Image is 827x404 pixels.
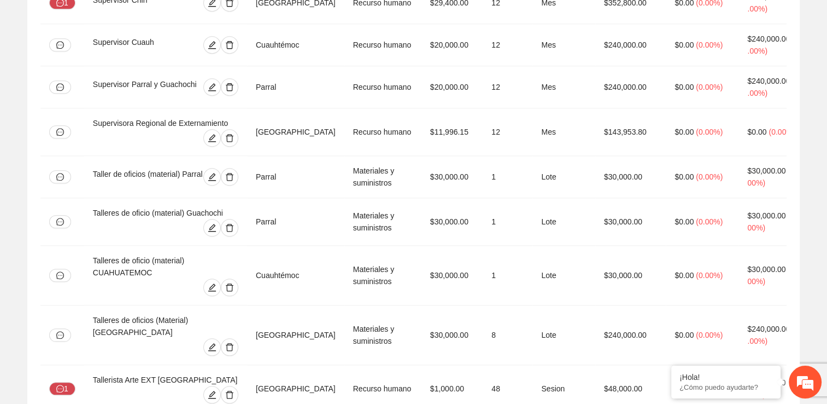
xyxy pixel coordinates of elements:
[49,382,75,395] button: message1
[344,198,421,246] td: Materiales y suministros
[421,156,483,198] td: $30,000.00
[696,217,723,226] span: ( 0.00% )
[344,246,421,305] td: Materiales y suministros
[532,305,595,365] td: Lote
[247,108,344,156] td: [GEOGRAPHIC_DATA]
[674,41,694,49] span: $0.00
[595,108,666,156] td: $143,953.80
[93,117,238,129] div: Supervisora Regional de Externamiento
[696,271,723,280] span: ( 0.00% )
[93,168,203,186] div: Taller de oficios (material) Parral
[421,305,483,365] td: $30,000.00
[49,269,71,282] button: message
[483,24,532,66] td: 12
[247,156,344,198] td: Parral
[221,219,238,236] button: delete
[532,66,595,108] td: Mes
[221,172,238,181] span: delete
[595,66,666,108] td: $240,000.00
[674,271,694,280] span: $0.00
[696,172,723,181] span: ( 0.00% )
[247,305,344,365] td: [GEOGRAPHIC_DATA]
[221,223,238,232] span: delete
[56,218,64,226] span: message
[674,128,694,136] span: $0.00
[57,56,184,70] div: Chatee con nosotros ahora
[421,246,483,305] td: $30,000.00
[221,129,238,147] button: delete
[483,66,532,108] td: 12
[203,78,221,96] button: edit
[203,219,221,236] button: edit
[674,172,694,181] span: $0.00
[5,279,208,318] textarea: Escriba su mensaje y pulse “Intro”
[49,328,71,342] button: message
[747,211,785,220] span: $30,000.00
[532,24,595,66] td: Mes
[421,108,483,156] td: $11,996.15
[674,83,694,91] span: $0.00
[344,305,421,365] td: Materiales y suministros
[204,134,220,142] span: edit
[49,80,71,94] button: message
[204,343,220,351] span: edit
[93,36,179,54] div: Supervisor Cuauh
[63,136,151,247] span: Estamos en línea.
[674,331,694,339] span: $0.00
[595,156,666,198] td: $30,000.00
[93,255,238,279] div: Talleres de oficio (material) CUAHUATEMOC
[532,198,595,246] td: Lote
[221,83,238,91] span: delete
[93,78,200,96] div: Supervisor Parral y Guachochi
[203,129,221,147] button: edit
[179,5,206,32] div: Minimizar ventana de chat en vivo
[56,128,64,136] span: message
[595,246,666,305] td: $30,000.00
[344,156,421,198] td: Materiales y suministros
[203,279,221,296] button: edit
[747,77,790,85] span: $240,000.00
[56,385,64,394] span: message
[421,66,483,108] td: $20,000.00
[344,108,421,156] td: Recurso humano
[679,383,772,391] p: ¿Cómo puedo ayudarte?
[221,279,238,296] button: delete
[204,390,220,399] span: edit
[247,66,344,108] td: Parral
[203,168,221,186] button: edit
[247,24,344,66] td: Cuauhtémoc
[421,198,483,246] td: $30,000.00
[483,305,532,365] td: 8
[421,24,483,66] td: $20,000.00
[93,374,238,386] div: Tallerista Arte EXT [GEOGRAPHIC_DATA]
[221,41,238,49] span: delete
[204,223,220,232] span: edit
[696,128,723,136] span: ( 0.00% )
[595,24,666,66] td: $240,000.00
[56,331,64,339] span: message
[747,128,766,136] span: $0.00
[56,272,64,279] span: message
[221,168,238,186] button: delete
[203,36,221,54] button: edit
[49,38,71,51] button: message
[483,246,532,305] td: 1
[674,217,694,226] span: $0.00
[247,198,344,246] td: Parral
[483,198,532,246] td: 1
[769,128,795,136] span: ( 0.00% )
[49,170,71,183] button: message
[532,246,595,305] td: Lote
[532,108,595,156] td: Mes
[747,166,785,175] span: $30,000.00
[483,108,532,156] td: 12
[221,343,238,351] span: delete
[93,314,238,338] div: Talleres de oficios (Material) [GEOGRAPHIC_DATA]
[49,215,71,228] button: message
[747,34,790,43] span: $240,000.00
[595,305,666,365] td: $240,000.00
[747,265,785,274] span: $30,000.00
[56,83,64,91] span: message
[204,41,220,49] span: edit
[221,386,238,403] button: delete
